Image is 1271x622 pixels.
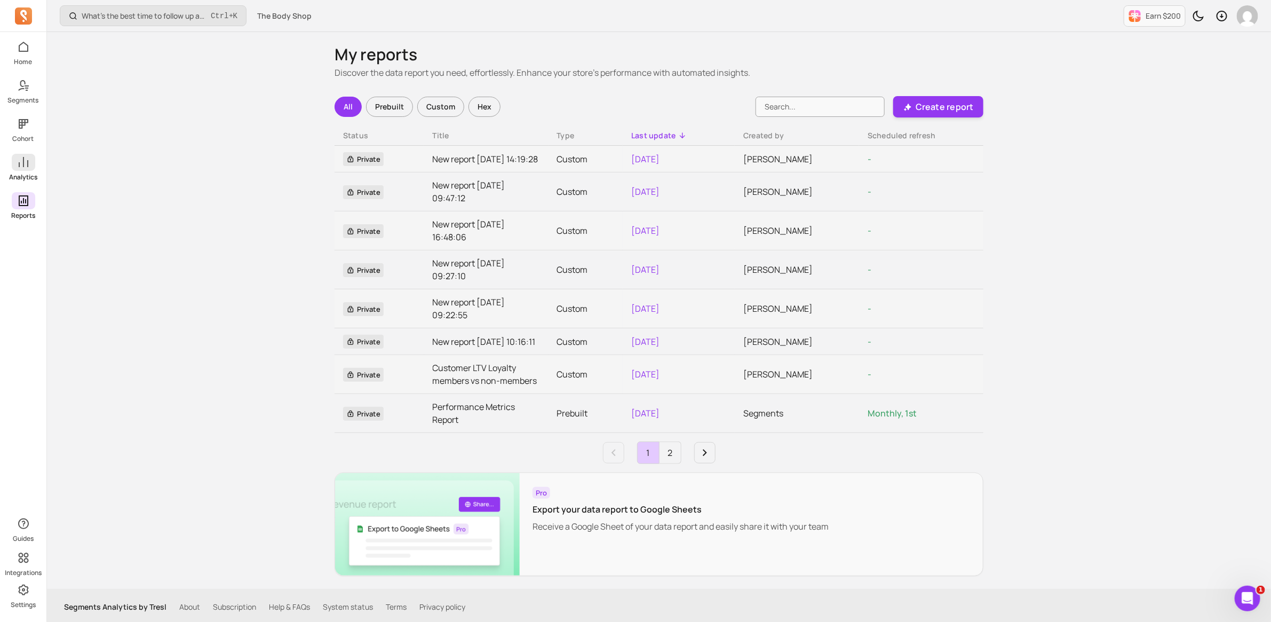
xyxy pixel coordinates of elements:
p: Segments [8,96,39,105]
button: Toggle dark mode [1188,5,1209,27]
span: - [868,264,871,275]
p: Earn $200 [1146,11,1181,21]
td: [PERSON_NAME] [735,289,859,328]
p: Settings [11,601,36,609]
span: - [868,368,871,380]
p: Integrations [5,569,42,577]
span: Monthly, 1st [868,407,917,419]
td: Custom [549,211,623,250]
button: The Body Shop [251,6,318,26]
td: [PERSON_NAME] [735,146,859,172]
span: Pro [533,487,550,499]
td: [PERSON_NAME] [735,211,859,250]
td: Custom [549,289,623,328]
td: [PERSON_NAME] [735,328,859,355]
span: - [868,153,871,165]
a: New report [DATE] 09:27:10 [433,257,540,282]
ul: Pagination [335,442,983,464]
th: Toggle SortBy [859,126,983,146]
iframe: Intercom live chat [1235,586,1260,611]
span: + [211,10,237,21]
button: Earn $200 [1124,5,1186,27]
a: Performance Metrics Report [433,400,540,426]
h1: My reports [335,45,983,64]
a: New report [DATE] 16:48:06 [433,218,540,243]
p: Export your data report to Google Sheets [533,503,829,516]
td: Custom [549,328,623,355]
td: Segments [735,394,859,433]
span: The Body Shop [257,11,312,21]
span: 1 [1257,586,1265,594]
span: - [868,336,871,348]
button: Create report [893,96,983,117]
img: Google sheet banner [335,473,520,576]
button: Guides [12,513,35,545]
a: New report [DATE] 09:47:12 [433,179,540,204]
p: [DATE] [631,335,726,348]
button: What’s the best time to follow up after a first order?Ctrl+K [60,5,247,26]
a: New report [DATE] 09:22:55 [433,296,540,321]
div: Prebuilt [366,97,413,117]
span: - [868,303,871,314]
span: Private [343,368,384,382]
span: Private [343,185,384,199]
p: Analytics [9,173,37,182]
p: [DATE] [631,153,726,166]
span: Private [343,152,384,166]
a: New report [DATE] 10:16:11 [433,335,540,348]
a: New report [DATE] 14:19:28 [433,153,540,166]
td: Custom [549,355,623,394]
td: [PERSON_NAME] [735,355,859,394]
img: avatar [1237,5,1258,27]
a: Page 2 [660,442,681,463]
th: Toggle SortBy [424,126,549,146]
p: Reports [11,211,35,220]
a: Privacy policy [419,602,465,612]
p: Receive a Google Sheet of your data report and easily share it with your team [533,520,829,533]
a: Help & FAQs [269,602,310,612]
p: Guides [13,534,34,543]
th: Toggle SortBy [623,126,735,146]
p: Cohort [13,135,34,143]
p: Discover the data report you need, effortlessly. Enhance your store's performance with automated ... [335,66,983,79]
span: - [868,186,871,198]
input: Search [756,97,885,117]
a: About [179,602,200,612]
span: Private [343,407,384,421]
a: System status [323,602,373,612]
p: [DATE] [631,185,726,198]
p: Segments Analytics by Tresl [64,602,166,612]
a: Previous page [603,442,624,463]
a: Subscription [213,602,256,612]
span: Private [343,263,384,277]
span: Private [343,224,384,238]
div: Last update [631,130,726,141]
p: Create report [916,100,974,113]
p: What’s the best time to follow up after a first order? [82,11,206,21]
td: Prebuilt [549,394,623,433]
div: Hex [468,97,501,117]
td: Custom [549,250,623,289]
p: [DATE] [631,407,726,420]
div: All [335,97,362,117]
td: [PERSON_NAME] [735,172,859,211]
a: Page 1 is your current page [638,442,659,463]
span: - [868,225,871,237]
span: Private [343,335,384,349]
p: Home [14,58,33,66]
kbd: K [233,12,237,20]
kbd: Ctrl [211,11,229,21]
span: Private [343,302,384,316]
th: Toggle SortBy [335,126,424,146]
p: [DATE] [631,263,726,276]
a: Terms [386,602,407,612]
td: [PERSON_NAME] [735,250,859,289]
th: Toggle SortBy [735,126,859,146]
td: Custom [549,172,623,211]
p: [DATE] [631,302,726,315]
a: Customer LTV Loyalty members vs non-members [433,361,540,387]
th: Toggle SortBy [549,126,623,146]
p: [DATE] [631,368,726,381]
p: [DATE] [631,224,726,237]
div: Custom [417,97,464,117]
